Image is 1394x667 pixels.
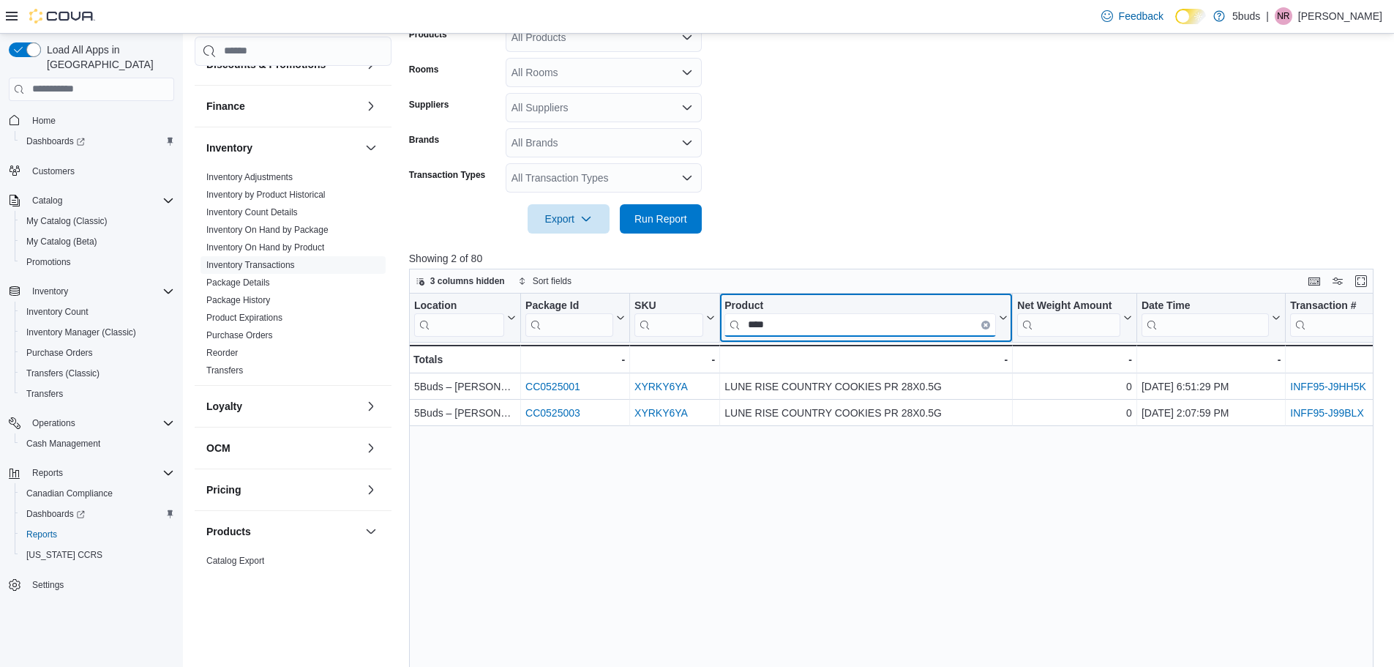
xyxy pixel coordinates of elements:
div: Inventory [195,168,391,385]
div: - [724,351,1008,368]
button: Transfers (Classic) [15,363,180,384]
div: LUNE RISE COUNTRY COOKIES PR 28X0.5G [724,404,1008,422]
span: Reports [32,467,63,479]
img: Cova [29,9,95,23]
span: Reports [20,526,174,543]
a: Dashboards [15,504,180,524]
a: Inventory Count Details [206,207,298,217]
button: Net Weight Amount [1017,299,1132,336]
span: Dark Mode [1175,24,1176,25]
button: Operations [3,413,180,433]
div: 5Buds – [PERSON_NAME] [414,404,516,422]
span: Home [32,115,56,127]
div: Product [724,299,996,336]
span: Inventory Manager (Classic) [26,327,136,338]
div: SKU URL [634,299,703,336]
span: Customers [32,165,75,177]
h3: Inventory [206,141,252,155]
button: My Catalog (Classic) [15,211,180,231]
button: Loyalty [362,398,380,415]
a: XYRKY6YA [634,407,688,419]
span: Catalog [32,195,62,206]
button: Pricing [206,482,359,497]
label: Suppliers [409,99,449,111]
button: Cash Management [15,433,180,454]
div: SKU [634,299,703,313]
span: Product Expirations [206,312,282,324]
button: Location [414,299,516,336]
div: Net Weight Amount [1017,299,1120,336]
button: Products [206,524,359,539]
a: Settings [26,576,70,594]
button: 3 columns hidden [410,272,511,290]
span: Canadian Compliance [20,485,174,502]
span: My Catalog (Beta) [20,233,174,250]
div: Products [195,552,391,593]
span: Dashboards [26,135,85,147]
a: XYRKY6YA [634,381,688,392]
span: Purchase Orders [206,329,273,341]
a: CC0525001 [525,381,580,392]
button: Reports [26,464,69,482]
span: Inventory Count [20,303,174,321]
div: LUNE RISE COUNTRY COOKIES PR 28X0.5G [724,378,1008,395]
div: - [634,351,715,368]
span: My Catalog (Beta) [26,236,97,247]
button: Keyboard shortcuts [1305,272,1323,290]
span: Inventory Count Details [206,206,298,218]
button: Package Id [525,299,625,336]
button: Operations [26,414,81,432]
button: Date Time [1142,299,1281,336]
button: Reports [15,524,180,545]
span: Canadian Compliance [26,488,113,499]
a: Transfers [206,365,243,376]
a: Inventory Manager (Classic) [20,324,142,341]
span: Operations [26,414,174,432]
span: Transfers (Classic) [26,368,100,379]
label: Rooms [409,64,439,75]
a: Customers [26,163,80,180]
div: 0 [1017,378,1132,395]
span: My Catalog (Classic) [20,212,174,230]
button: Purchase Orders [15,343,180,363]
span: Inventory Adjustments [206,171,293,183]
button: Home [3,110,180,131]
span: Inventory [26,283,174,300]
div: 0 [1017,404,1132,422]
div: Package URL [525,299,613,336]
a: Dashboards [15,131,180,152]
span: Cash Management [20,435,174,452]
button: Enter fullscreen [1352,272,1370,290]
span: Package History [206,294,270,306]
a: Home [26,112,61,130]
span: Inventory by Product Historical [206,189,326,201]
button: Catalog [3,190,180,211]
p: 5buds [1232,7,1260,25]
span: Settings [26,575,174,594]
div: 5Buds – [PERSON_NAME] [414,378,516,395]
button: Transaction # [1290,299,1393,336]
a: INFF95-J9HH5K [1290,381,1365,392]
a: Cash Management [20,435,106,452]
span: NR [1277,7,1289,25]
a: Inventory Count [20,303,94,321]
button: Products [362,523,380,540]
span: Transfers [26,388,63,400]
span: Transfers (Classic) [20,365,174,382]
button: Catalog [26,192,68,209]
span: [US_STATE] CCRS [26,549,102,561]
span: Feedback [1119,9,1163,23]
div: Transaction # [1290,299,1382,313]
a: My Catalog (Beta) [20,233,103,250]
span: Inventory On Hand by Product [206,242,324,253]
button: Export [528,204,610,234]
a: Purchase Orders [206,330,273,340]
div: [DATE] 6:51:29 PM [1142,378,1281,395]
button: Inventory Count [15,302,180,322]
button: Pricing [362,481,380,499]
a: Reports [20,526,63,543]
div: Transaction # URL [1290,299,1382,336]
a: [US_STATE] CCRS [20,546,108,564]
span: Load All Apps in [GEOGRAPHIC_DATA] [41,42,174,72]
span: Transfers [206,365,243,376]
